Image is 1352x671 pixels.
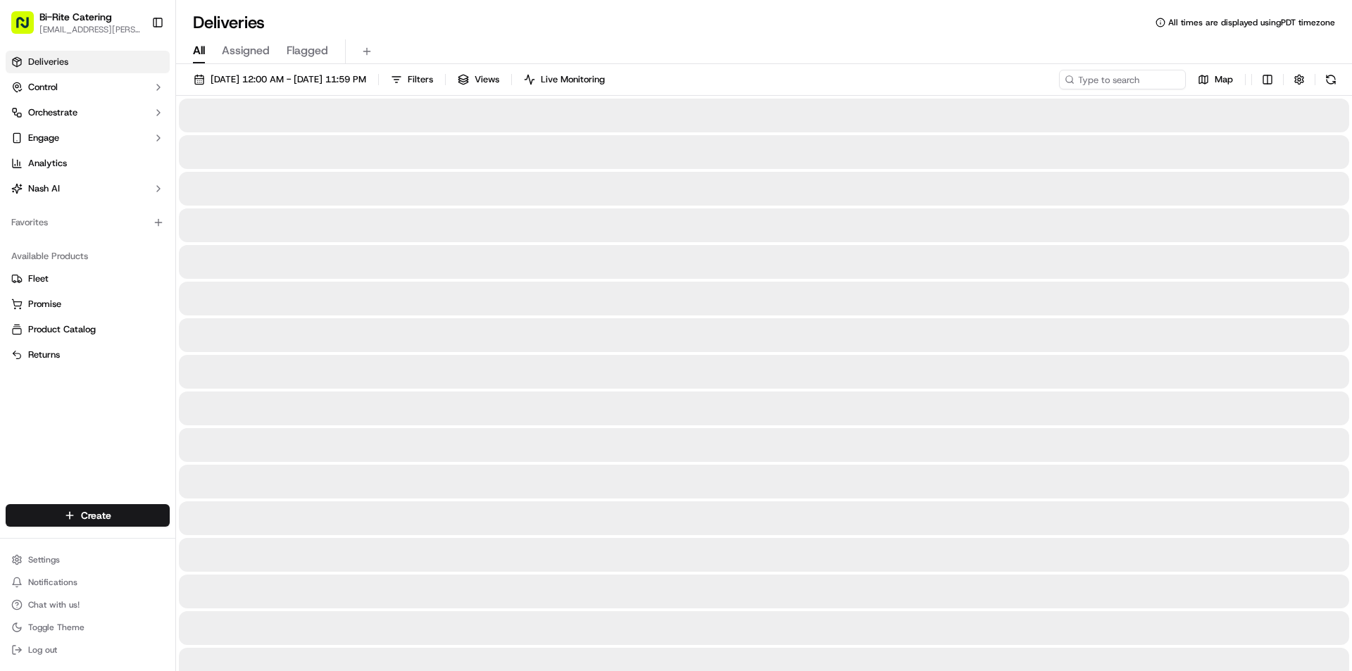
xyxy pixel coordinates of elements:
[6,245,170,268] div: Available Products
[28,298,61,311] span: Promise
[6,595,170,615] button: Chat with us!
[11,349,164,361] a: Returns
[6,127,170,149] button: Engage
[28,622,84,633] span: Toggle Theme
[28,272,49,285] span: Fleet
[384,70,439,89] button: Filters
[6,101,170,124] button: Orchestrate
[6,293,170,315] button: Promise
[6,268,170,290] button: Fleet
[6,572,170,592] button: Notifications
[1059,70,1186,89] input: Type to search
[39,10,112,24] button: Bi-Rite Catering
[193,11,265,34] h1: Deliveries
[28,323,96,336] span: Product Catalog
[28,644,57,656] span: Log out
[28,81,58,94] span: Control
[518,70,611,89] button: Live Monitoring
[28,56,68,68] span: Deliveries
[28,577,77,588] span: Notifications
[541,73,605,86] span: Live Monitoring
[6,152,170,175] a: Analytics
[1191,70,1239,89] button: Map
[211,73,366,86] span: [DATE] 12:00 AM - [DATE] 11:59 PM
[6,177,170,200] button: Nash AI
[6,617,170,637] button: Toggle Theme
[187,70,373,89] button: [DATE] 12:00 AM - [DATE] 11:59 PM
[6,318,170,341] button: Product Catalog
[1215,73,1233,86] span: Map
[11,323,164,336] a: Product Catalog
[222,42,270,59] span: Assigned
[193,42,205,59] span: All
[6,6,146,39] button: Bi-Rite Catering[EMAIL_ADDRESS][PERSON_NAME][DOMAIN_NAME]
[28,599,80,610] span: Chat with us!
[1321,70,1341,89] button: Refresh
[11,298,164,311] a: Promise
[39,24,140,35] button: [EMAIL_ADDRESS][PERSON_NAME][DOMAIN_NAME]
[6,51,170,73] a: Deliveries
[451,70,506,89] button: Views
[81,508,111,522] span: Create
[287,42,328,59] span: Flagged
[6,550,170,570] button: Settings
[6,640,170,660] button: Log out
[6,76,170,99] button: Control
[6,504,170,527] button: Create
[11,272,164,285] a: Fleet
[408,73,433,86] span: Filters
[6,344,170,366] button: Returns
[28,349,60,361] span: Returns
[28,132,59,144] span: Engage
[28,182,60,195] span: Nash AI
[1168,17,1335,28] span: All times are displayed using PDT timezone
[28,554,60,565] span: Settings
[28,157,67,170] span: Analytics
[28,106,77,119] span: Orchestrate
[6,211,170,234] div: Favorites
[475,73,499,86] span: Views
